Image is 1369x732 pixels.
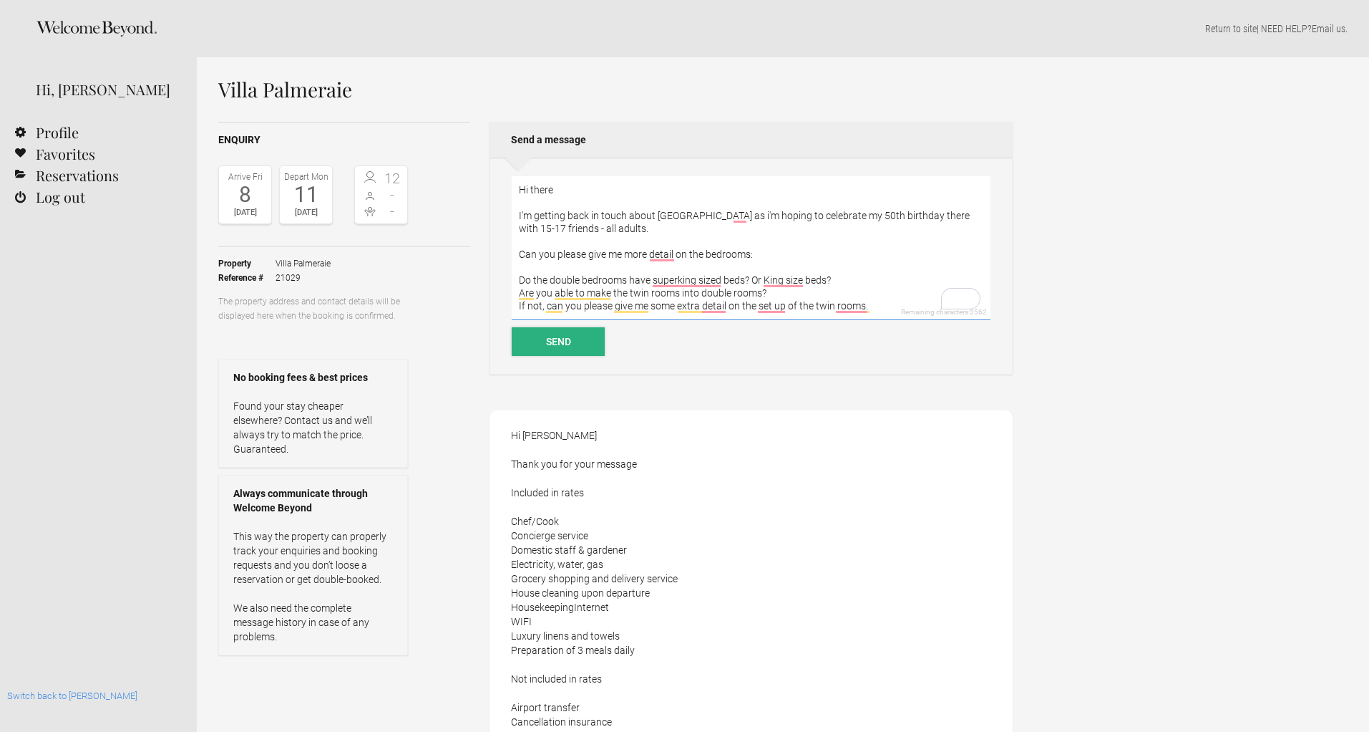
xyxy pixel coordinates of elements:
div: Depart Mon [283,170,328,184]
div: 8 [223,184,268,206]
div: [DATE] [283,206,328,220]
div: 11 [283,184,328,206]
div: Hi, [PERSON_NAME] [36,79,175,100]
a: Return to site [1205,23,1257,34]
h2: Enquiry [218,133,470,148]
strong: Property [218,256,276,271]
h2: Send a message [489,122,1013,158]
strong: No booking fees & best prices [233,370,393,385]
p: Found your stay cheaper elsewhere? Contact us and we’ll always try to match the price. Guaranteed. [233,399,393,456]
h1: Villa Palmeraie [218,79,1013,100]
a: Switch back to [PERSON_NAME] [7,690,137,701]
textarea: To enrich screen reader interactions, please activate Accessibility in Grammarly extension settings [512,176,990,320]
button: Send [512,327,605,356]
span: - [381,204,404,218]
a: Email us [1312,23,1345,34]
span: - [381,188,404,202]
div: [DATE] [223,206,268,220]
p: This way the property can properly track your enquiries and booking requests and you don’t loose ... [233,529,393,644]
span: Villa Palmeraie [276,256,331,271]
div: Arrive Fri [223,170,268,184]
p: | NEED HELP? . [218,21,1348,36]
strong: Reference # [218,271,276,285]
p: The property address and contact details will be displayed here when the booking is confirmed. [218,294,408,323]
strong: Always communicate through Welcome Beyond [233,486,393,515]
span: 21029 [276,271,331,285]
span: 12 [381,171,404,186]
